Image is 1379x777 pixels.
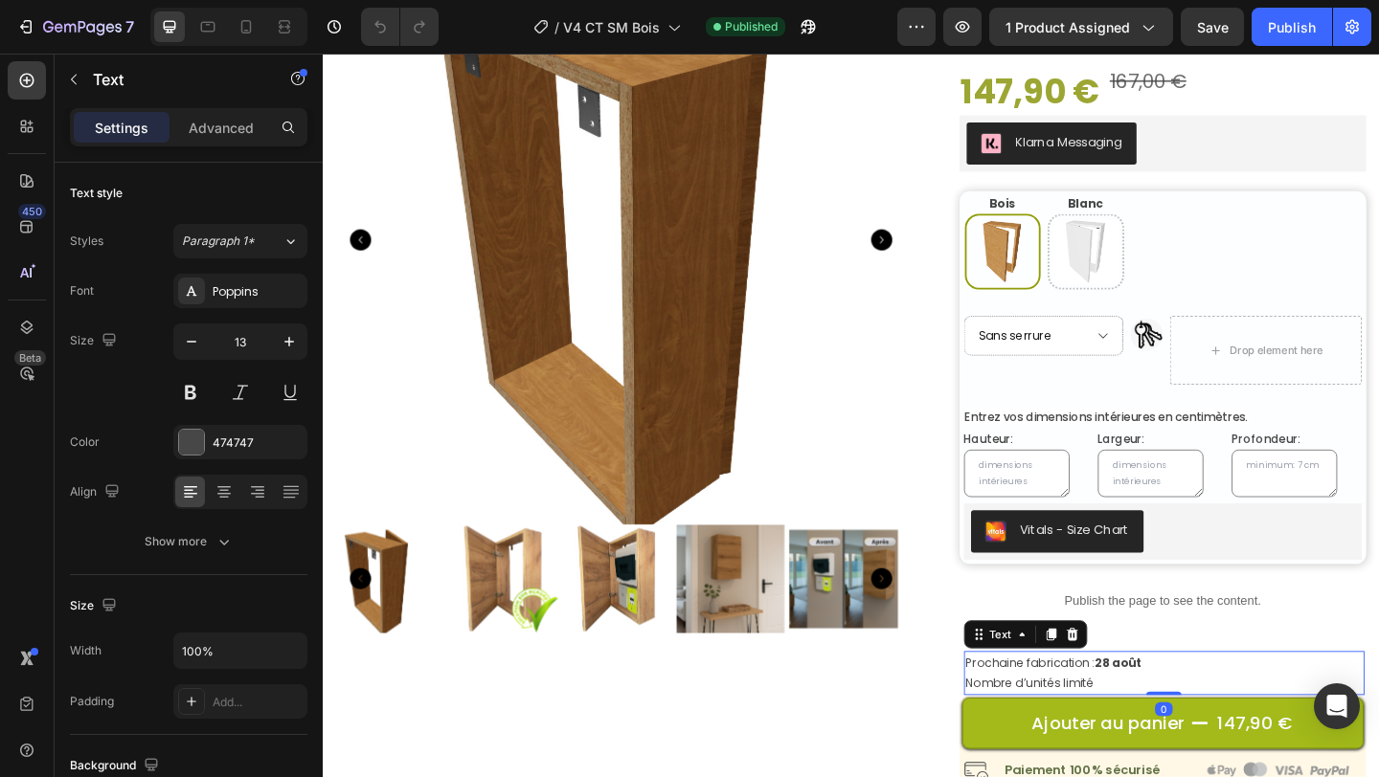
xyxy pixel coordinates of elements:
div: Poppins [213,283,303,300]
div: 450 [18,204,46,219]
img: Cache tableau électrique Bois - Clim-Box [508,512,626,631]
strong: 28 août [840,654,892,672]
button: Klarna Messaging [700,75,885,121]
label: Profondeur: [988,410,1063,428]
div: Size [70,328,121,354]
div: Ajouter au panier [771,714,937,743]
div: Font [70,282,94,300]
button: Vitals - Size Chart [705,497,893,543]
span: V4 CT SM Bois [563,17,660,37]
span: / [554,17,559,37]
img: Cache tableau électrique Bois - Clim-Box [14,512,133,631]
img: 26b75d61-258b-461b-8cc3-4bcb67141ce0.png [720,508,743,531]
div: Publish [1268,17,1316,37]
button: Carousel Next Arrow [597,190,620,213]
p: Advanced [189,118,254,138]
span: Entrez vos dimensions intérieures en centimètres. [698,386,1006,404]
button: Show more [70,524,307,559]
div: Add... [213,694,303,711]
img: CKSe1sH0lu8CEAE=.png [715,86,738,109]
p: Settings [95,118,148,138]
span: Published [725,18,778,35]
div: Width [70,642,102,659]
img: Cache tableau électrique Bois - Clim-Box [260,512,379,631]
iframe: Design area [323,54,1379,777]
span: Paragraph 1* [182,233,255,250]
input: Auto [174,633,306,668]
p: Prochaine fabrication : [699,652,1132,674]
div: Klarna Messaging [754,86,870,106]
label: Hauteur: [697,410,751,428]
img: gempages_496022414770046088-f7e9758b-dd8a-4ab4-9374-4eedeeb9f971.png [878,288,913,322]
div: 147,90 € [971,712,1056,744]
div: Align [70,479,124,505]
button: Paragraph 1* [173,224,307,258]
div: Drop element here [986,315,1088,330]
div: Undo/Redo [361,8,439,46]
button: Save [1181,8,1244,46]
div: 0 [905,705,924,721]
img: SF_Boiss_f4d740f3-cc45-4338-b351-d6bde5d7e86e.png [704,180,776,252]
p: 7 [125,15,134,38]
div: Vitals - Size Chart [758,508,877,528]
h2: Blanc [788,154,871,174]
img: Cache tableau électrique Bois - Clim-Box [384,512,503,631]
div: 147,90 € [692,15,847,66]
span: Save [1197,19,1229,35]
img: gempages_496022414770046088-c0ffc6b9-7b08-4b4f-81ce-dec31555cafa.jpg [794,180,866,252]
button: 7 [8,8,143,46]
div: Padding [70,693,114,710]
button: Carousel Back Arrow [30,559,53,582]
div: 167,00 € [854,15,941,47]
button: 1 product assigned [989,8,1173,46]
div: Color [70,433,100,451]
button: Publish [1252,8,1332,46]
div: Text style [70,185,123,202]
h2: Bois [698,154,781,174]
div: Styles [70,233,103,250]
div: Show more [145,532,234,551]
label: Largeur: [843,410,893,428]
button: Ajouter au panier [695,700,1133,756]
p: Publish the page to see the content. [692,585,1136,605]
div: 474747 [213,434,303,452]
p: Nombre d’unités limité [699,674,1132,696]
button: Carousel Next Arrow [597,559,620,582]
div: Size [70,593,121,619]
div: Text [721,623,753,640]
div: Open Intercom Messenger [1314,683,1360,729]
div: Beta [14,350,46,366]
span: 1 product assigned [1006,17,1130,37]
p: Text [93,68,256,91]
